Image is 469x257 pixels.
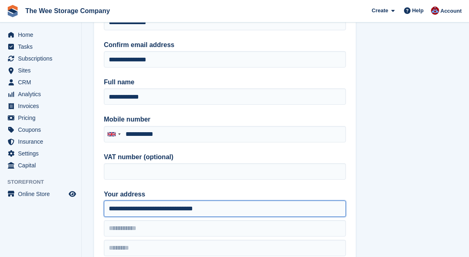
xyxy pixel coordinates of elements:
[4,124,77,135] a: menu
[104,189,346,199] label: Your address
[18,148,67,159] span: Settings
[4,148,77,159] a: menu
[18,136,67,147] span: Insurance
[4,29,77,41] a: menu
[18,124,67,135] span: Coupons
[22,4,113,18] a: The Wee Storage Company
[18,188,67,200] span: Online Store
[7,5,19,17] img: stora-icon-8386f47178a22dfd0bd8f6a31ec36ba5ce8667c1dd55bd0f319d3a0aa187defe.svg
[18,112,67,124] span: Pricing
[18,65,67,76] span: Sites
[18,160,67,171] span: Capital
[4,100,77,112] a: menu
[4,188,77,200] a: menu
[18,29,67,41] span: Home
[4,53,77,64] a: menu
[18,88,67,100] span: Analytics
[18,100,67,112] span: Invoices
[7,178,81,186] span: Storefront
[4,77,77,88] a: menu
[4,65,77,76] a: menu
[104,126,123,142] div: United Kingdom: +44
[104,77,346,87] label: Full name
[440,7,462,15] span: Account
[4,88,77,100] a: menu
[18,53,67,64] span: Subscriptions
[4,112,77,124] a: menu
[67,189,77,199] a: Preview store
[4,160,77,171] a: menu
[412,7,424,15] span: Help
[4,136,77,147] a: menu
[18,41,67,52] span: Tasks
[104,115,346,124] label: Mobile number
[431,7,439,15] img: Scott Ritchie
[4,41,77,52] a: menu
[372,7,388,15] span: Create
[104,152,346,162] label: VAT number (optional)
[18,77,67,88] span: CRM
[104,40,346,50] label: Confirm email address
